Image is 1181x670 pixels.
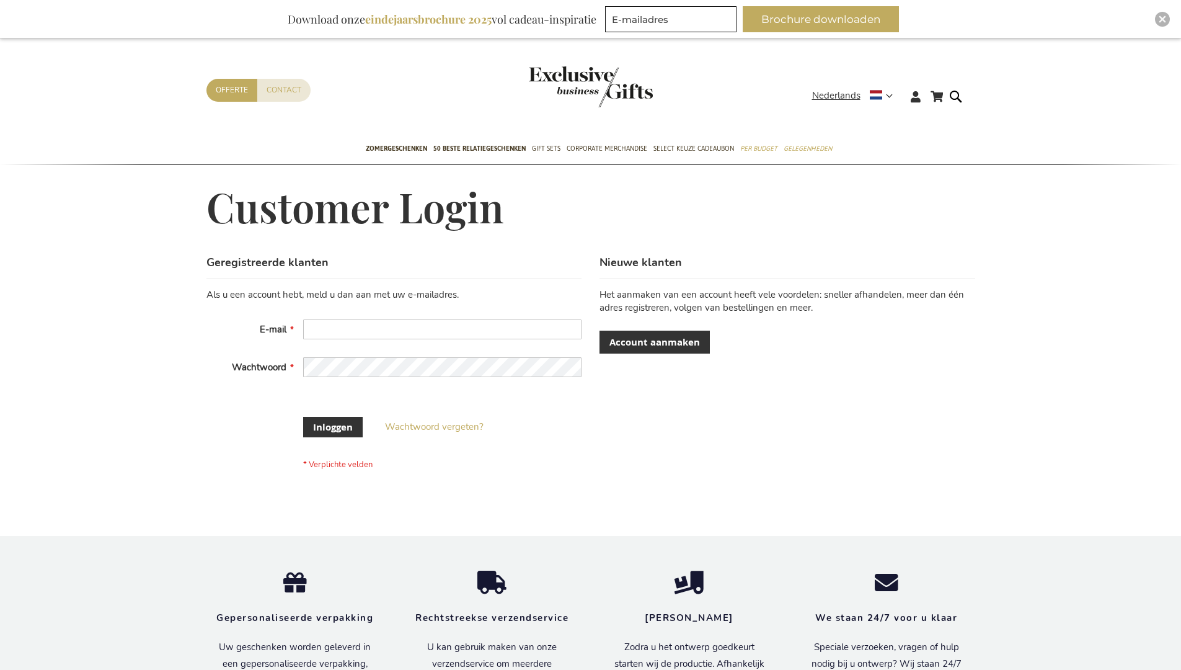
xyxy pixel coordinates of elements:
[609,336,700,349] span: Account aanmaken
[313,421,353,434] span: Inloggen
[282,6,602,32] div: Download onze vol cadeau-inspiratie
[433,134,526,165] a: 50 beste relatiegeschenken
[599,255,682,270] strong: Nieuwe klanten
[529,66,591,107] a: store logo
[206,288,582,301] div: Als u een account hebt, meld u dan aan met uw e-mailadres.
[567,142,647,155] span: Corporate Merchandise
[232,361,286,373] span: Wachtwoord
[206,255,329,270] strong: Geregistreerde klanten
[740,142,777,155] span: Per Budget
[599,331,710,354] a: Account aanmaken
[260,323,286,336] span: E-mail
[815,612,957,624] strong: We staan 24/7 voor u klaar
[532,134,560,165] a: Gift Sets
[653,142,734,155] span: Select Keuze Cadeaubon
[216,612,373,624] strong: Gepersonaliseerde verpakking
[812,89,860,103] span: Nederlands
[385,421,484,434] a: Wachtwoord vergeten?
[605,6,740,36] form: marketing offers and promotions
[206,180,504,233] span: Customer Login
[567,134,647,165] a: Corporate Merchandise
[365,12,492,27] b: eindejaarsbrochure 2025
[599,288,975,315] p: Het aanmaken van een account heeft vele voordelen: sneller afhandelen, meer dan één adres registr...
[415,612,568,624] strong: Rechtstreekse verzendservice
[653,134,734,165] a: Select Keuze Cadeaubon
[366,142,427,155] span: Zomergeschenken
[257,79,311,102] a: Contact
[206,79,257,102] a: Offerte
[740,134,777,165] a: Per Budget
[529,66,653,107] img: Exclusive Business gifts logo
[532,142,560,155] span: Gift Sets
[743,6,899,32] button: Brochure downloaden
[1155,12,1170,27] div: Close
[605,6,736,32] input: E-mailadres
[784,142,832,155] span: Gelegenheden
[645,612,733,624] strong: [PERSON_NAME]
[366,134,427,165] a: Zomergeschenken
[433,142,526,155] span: 50 beste relatiegeschenken
[303,319,582,339] input: E-mail
[303,417,363,437] button: Inloggen
[1159,16,1166,23] img: Close
[784,134,832,165] a: Gelegenheden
